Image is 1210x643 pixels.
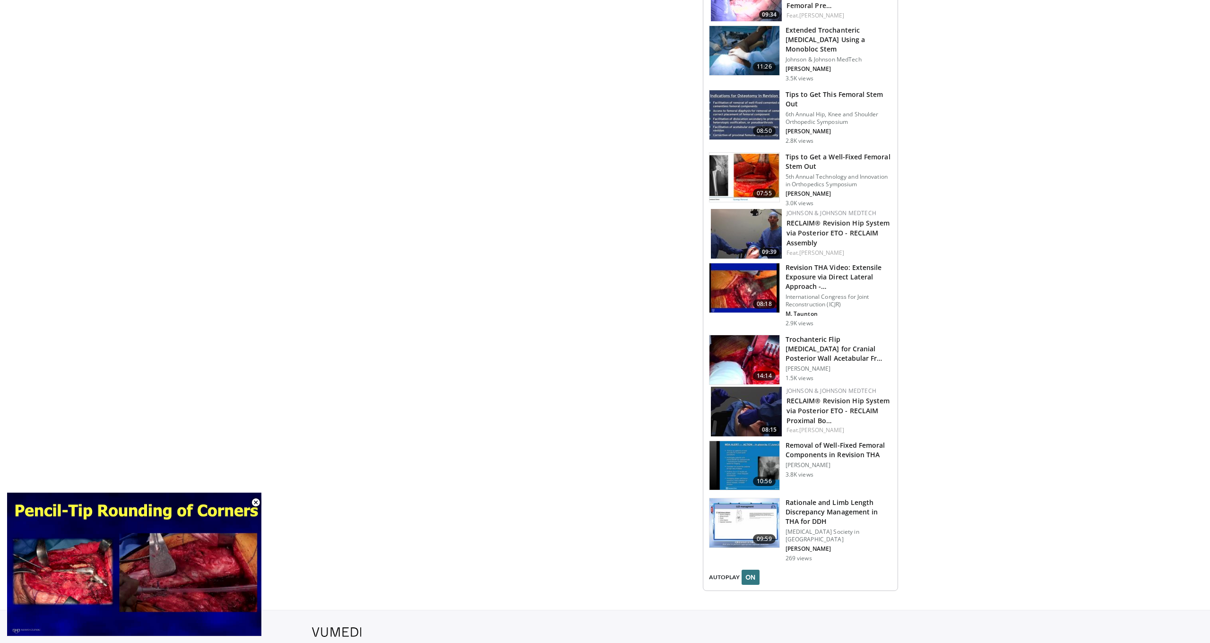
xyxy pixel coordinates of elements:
[786,310,892,318] p: M. Taunton
[786,128,892,135] p: [PERSON_NAME]
[709,153,779,202] img: 9998605e-fadb-4fdb-9842-290c80143991.150x105_q85_crop-smart_upscale.jpg
[709,441,892,491] a: 10:56 Removal of Well-Fixed Femoral Components in Revision THA [PERSON_NAME] 3.8K views
[786,293,892,308] p: International Congress for Joint Reconstruction (ICJR)
[786,218,890,247] a: RECLAIM® Revision Hip System via Posterior ETO - RECLAIM Assembly
[786,137,813,145] p: 2.8K views
[786,90,892,109] h3: Tips to Get This Femoral Stem Out
[786,111,892,126] p: 6th Annual Hip, Knee and Shoulder Orthopedic Symposium
[786,365,892,373] p: [PERSON_NAME]
[786,26,892,54] h3: Extended Trochanteric [MEDICAL_DATA] Using a Monobloc Stem
[711,209,782,259] img: c3716aac-040d-435b-b46d-9c56ef55929f.150x105_q85_crop-smart_upscale.jpg
[786,461,892,469] p: [PERSON_NAME]
[753,371,776,381] span: 14:14
[786,249,890,257] div: Feat.
[246,493,265,513] button: Close
[786,545,892,553] p: [PERSON_NAME]
[742,570,760,585] button: ON
[799,426,844,434] a: [PERSON_NAME]
[786,173,892,188] p: 5th Annual Technology and Innovation in Orthopedics Symposium
[786,56,892,63] p: Johnson & Johnson MedTech
[759,10,779,19] span: 09:34
[7,493,262,636] video-js: Video Player
[709,441,779,490] img: ICJR_Cleveland_Arthroplasty_Course_2011_thumbnail_2.jpg.150x105_q85_crop-smart_upscale.jpg
[786,555,812,562] p: 269 views
[786,335,892,363] h3: Trochanteric Flip [MEDICAL_DATA] for Cranial Posterior Wall Acetabular Fr…
[786,263,892,291] h3: Revision THA Video: Extensile Exposure via Direct Lateral Approach -…
[709,90,779,139] img: 4d267570-5824-439e-a1a6-0d58b4ff37d6.150x105_q85_crop-smart_upscale.jpg
[786,396,890,425] a: RECLAIM® Revision Hip System via Posterior ETO - RECLAIM Proximal Bo…
[709,263,779,313] img: b9412a62-6556-4cab-9370-96dee6013b91.150x105_q85_crop-smart_upscale.jpg
[753,534,776,544] span: 09:59
[759,248,779,256] span: 09:39
[786,65,892,73] p: [PERSON_NAME]
[709,152,892,207] a: 07:55 Tips to Get a Well-Fixed Femoral Stem Out 5th Annual Technology and Innovation in Orthopedi...
[709,263,892,327] a: 08:18 Revision THA Video: Extensile Exposure via Direct Lateral Approach -… International Congres...
[709,498,892,562] a: 09:59 Rationale and Limb Length Discrepancy Management in THA for DDH [MEDICAL_DATA] Society in [...
[709,26,892,82] a: 11:26 Extended Trochanteric [MEDICAL_DATA] Using a Monobloc Stem Johnson & Johnson MedTech [PERSO...
[753,477,776,486] span: 10:56
[786,152,892,171] h3: Tips to Get a Well-Fixed Femoral Stem Out
[799,249,844,257] a: [PERSON_NAME]
[753,62,776,71] span: 11:26
[786,387,876,395] a: Johnson & Johnson MedTech
[786,441,892,460] h3: Removal of Well-Fixed Femoral Components in Revision THA
[709,26,779,75] img: 1ca38626-f2c9-4982-b00b-02fe77e27eac.150x105_q85_crop-smart_upscale.jpg
[753,189,776,198] span: 07:55
[786,200,813,207] p: 3.0K views
[709,90,892,145] a: 08:50 Tips to Get This Femoral Stem Out 6th Annual Hip, Knee and Shoulder Orthopedic Symposium [P...
[786,11,890,20] div: Feat.
[786,190,892,198] p: [PERSON_NAME]
[753,126,776,136] span: 08:50
[711,209,782,259] a: 09:39
[786,498,892,526] h3: Rationale and Limb Length Discrepancy Management in THA for DDH
[786,471,813,478] p: 3.8K views
[759,426,779,434] span: 08:15
[786,426,890,434] div: Feat.
[312,627,362,637] img: VuMedi Logo
[753,299,776,309] span: 08:18
[711,387,782,436] a: 08:15
[786,374,813,382] p: 1.5K views
[709,573,740,582] span: AUTOPLAY
[709,335,779,384] img: 5f012961-911d-47e9-9bb6-da046f1d375c.150x105_q85_crop-smart_upscale.jpg
[786,209,876,217] a: Johnson & Johnson MedTech
[799,11,844,19] a: [PERSON_NAME]
[786,320,813,327] p: 2.9K views
[786,528,892,543] p: [MEDICAL_DATA] Society in [GEOGRAPHIC_DATA]
[711,387,782,436] img: a854910c-9a10-40bd-9e91-6ee3b78d3eb4.150x105_q85_crop-smart_upscale.jpg
[709,498,779,547] img: 61d61c43-109a-498e-916e-b4fe5c7b16f4.150x105_q85_crop-smart_upscale.jpg
[786,75,813,82] p: 3.5K views
[709,335,892,385] a: 14:14 Trochanteric Flip [MEDICAL_DATA] for Cranial Posterior Wall Acetabular Fr… [PERSON_NAME] 1....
